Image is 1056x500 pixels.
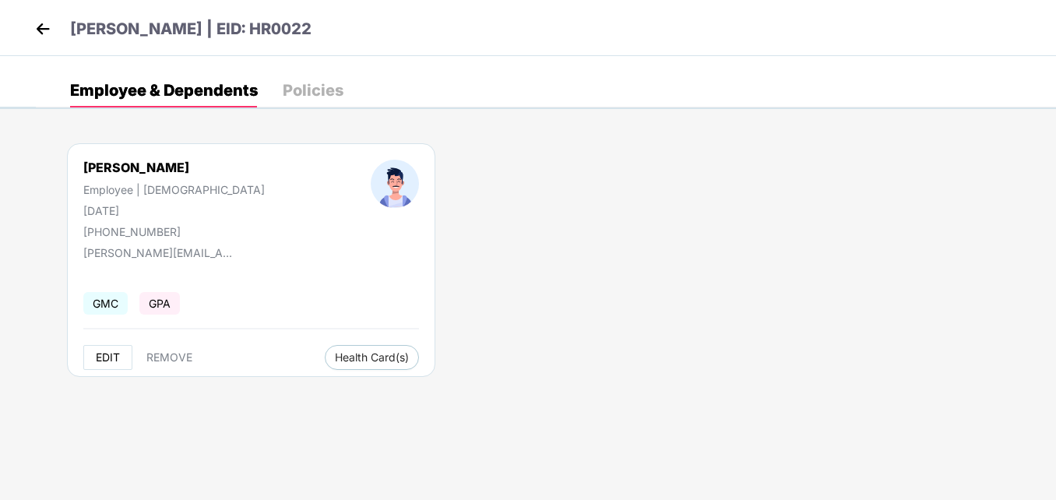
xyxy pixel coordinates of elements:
div: [PERSON_NAME] [83,160,265,175]
button: REMOVE [134,345,205,370]
p: [PERSON_NAME] | EID: HR0022 [70,17,312,41]
div: [PHONE_NUMBER] [83,225,265,238]
span: EDIT [96,351,120,364]
span: GMC [83,292,128,315]
div: [DATE] [83,204,265,217]
span: Health Card(s) [335,354,409,361]
div: Policies [283,83,343,98]
div: Employee & Dependents [70,83,258,98]
span: REMOVE [146,351,192,364]
button: EDIT [83,345,132,370]
img: profileImage [371,160,419,208]
button: Health Card(s) [325,345,419,370]
div: [PERSON_NAME][EMAIL_ADDRESS][PERSON_NAME][PERSON_NAME][DOMAIN_NAME] [83,246,239,259]
img: back [31,17,55,40]
span: GPA [139,292,180,315]
div: Employee | [DEMOGRAPHIC_DATA] [83,183,265,196]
